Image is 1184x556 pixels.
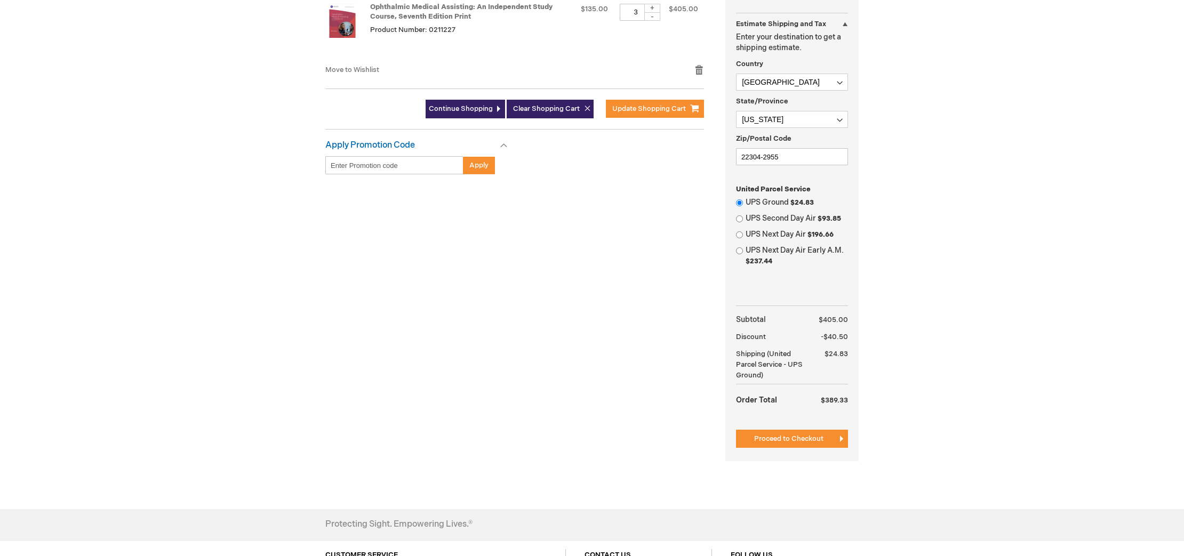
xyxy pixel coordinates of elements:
span: $135.00 [581,5,608,13]
a: Move to Wishlist [325,66,379,74]
span: Shipping [736,350,765,358]
strong: Order Total [736,390,777,409]
span: $93.85 [818,214,841,223]
label: UPS Next Day Air Early A.M. [746,245,848,267]
label: UPS Second Day Air [746,213,848,224]
button: Update Shopping Cart [606,100,704,118]
span: Product Number: 0211227 [370,26,455,34]
span: -$40.50 [821,333,848,341]
span: Country [736,60,763,68]
a: Continue Shopping [426,100,505,118]
span: $237.44 [746,257,772,265]
span: Apply [469,161,489,170]
span: Update Shopping Cart [612,104,686,113]
span: $24.83 [790,198,814,207]
button: Apply [463,156,495,174]
span: United Parcel Service [736,185,811,194]
label: UPS Ground [746,197,848,208]
span: Discount [736,333,766,341]
button: Proceed to Checkout [736,430,848,448]
p: Enter your destination to get a shipping estimate. [736,32,848,53]
span: Proceed to Checkout [754,434,823,443]
h4: Protecting Sight. Empowering Lives.® [325,520,473,529]
span: Clear Shopping Cart [513,104,580,113]
span: (United Parcel Service - UPS Ground) [736,350,803,380]
span: $405.00 [819,316,848,324]
a: Ophthalmic Medical Assisting: An Independent Study Course, Seventh Edition Print [370,3,553,21]
span: $389.33 [821,396,848,405]
strong: Estimate Shipping and Tax [736,20,826,28]
a: Ophthalmic Medical Assisting: An Independent Study Course, Seventh Edition Print [325,4,370,54]
th: Subtotal [736,311,811,328]
img: Ophthalmic Medical Assisting: An Independent Study Course, Seventh Edition Print [325,4,359,38]
input: Qty [620,4,652,21]
span: $405.00 [669,5,698,13]
span: $24.83 [825,350,848,358]
div: + [644,4,660,13]
input: Enter Promotion code [325,156,463,174]
button: Clear Shopping Cart [507,100,594,118]
label: UPS Next Day Air [746,229,848,240]
span: Zip/Postal Code [736,134,791,143]
span: State/Province [736,97,788,106]
span: Continue Shopping [429,104,493,113]
div: - [644,12,660,21]
span: $196.66 [807,230,834,239]
strong: Apply Promotion Code [325,140,415,150]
